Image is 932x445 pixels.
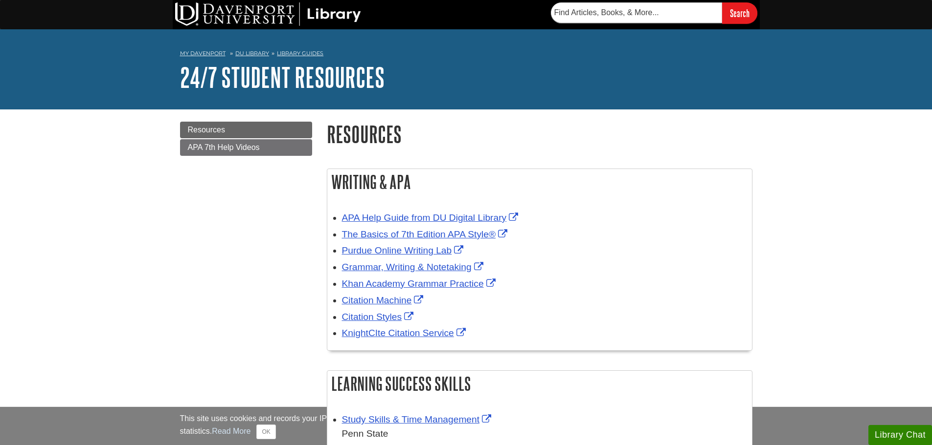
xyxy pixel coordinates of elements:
[180,49,226,58] a: My Davenport
[327,169,752,195] h2: Writing & APA
[342,427,747,441] div: Penn State
[342,312,416,322] a: Link opens in new window
[342,212,521,223] a: Link opens in new window
[180,122,312,138] a: Resources
[342,414,494,424] a: Link opens in new window
[342,262,486,272] a: Link opens in new window
[180,139,312,156] a: APA 7th Help Videos
[175,2,361,26] img: DU Library
[327,122,752,147] h1: Resources
[277,50,323,57] a: Library Guides
[342,229,510,239] a: Link opens in new window
[180,62,385,92] a: 24/7 Student Resources
[212,427,250,435] a: Read More
[235,50,269,57] a: DU Library
[327,371,752,397] h2: Learning Success Skills
[180,47,752,63] nav: breadcrumb
[342,328,468,338] a: Link opens in new window
[342,295,426,305] a: Link opens in new window
[868,425,932,445] button: Library Chat
[180,122,312,156] div: Guide Page Menu
[180,413,752,439] div: This site uses cookies and records your IP address for usage statistics. Additionally, we use Goo...
[551,2,757,23] form: Searches DU Library's articles, books, and more
[188,143,260,151] span: APA 7th Help Videos
[722,2,757,23] input: Search
[551,2,722,23] input: Find Articles, Books, & More...
[188,126,225,134] span: Resources
[342,245,466,255] a: Link opens in new window
[256,424,275,439] button: Close
[342,278,498,289] a: Link opens in new window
